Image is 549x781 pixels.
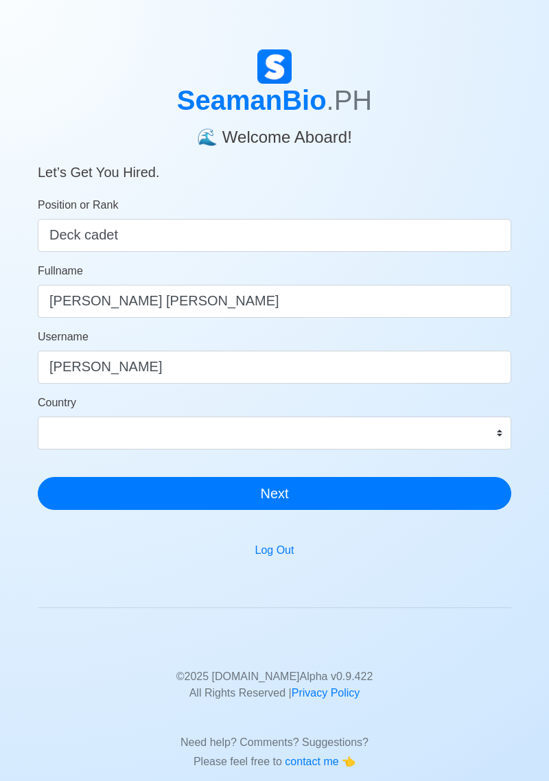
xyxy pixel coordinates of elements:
[342,756,355,767] span: point
[38,199,118,211] span: Position or Rank
[38,84,511,117] h1: SeamanBio
[38,285,511,318] input: Your Fullname
[285,756,342,767] span: contact me
[38,395,76,411] label: Country
[38,351,511,384] input: Ex. donaldcris
[327,85,373,115] span: .PH
[38,117,511,148] h4: 🌊 Welcome Aboard!
[48,754,501,770] p: Please feel free to
[257,49,292,84] img: Logo
[48,652,501,701] p: © 2025 [DOMAIN_NAME] Alpha v 0.9.422 All Rights Reserved |
[38,148,511,180] h5: Let’s Get You Hired.
[246,537,303,563] button: Log Out
[292,687,360,699] a: Privacy Policy
[38,265,83,277] span: Fullname
[38,477,511,510] button: Next
[38,219,511,252] input: ex. 2nd Officer w/Master License
[38,331,89,342] span: Username
[48,718,501,751] p: Need help? Comments? Suggestions?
